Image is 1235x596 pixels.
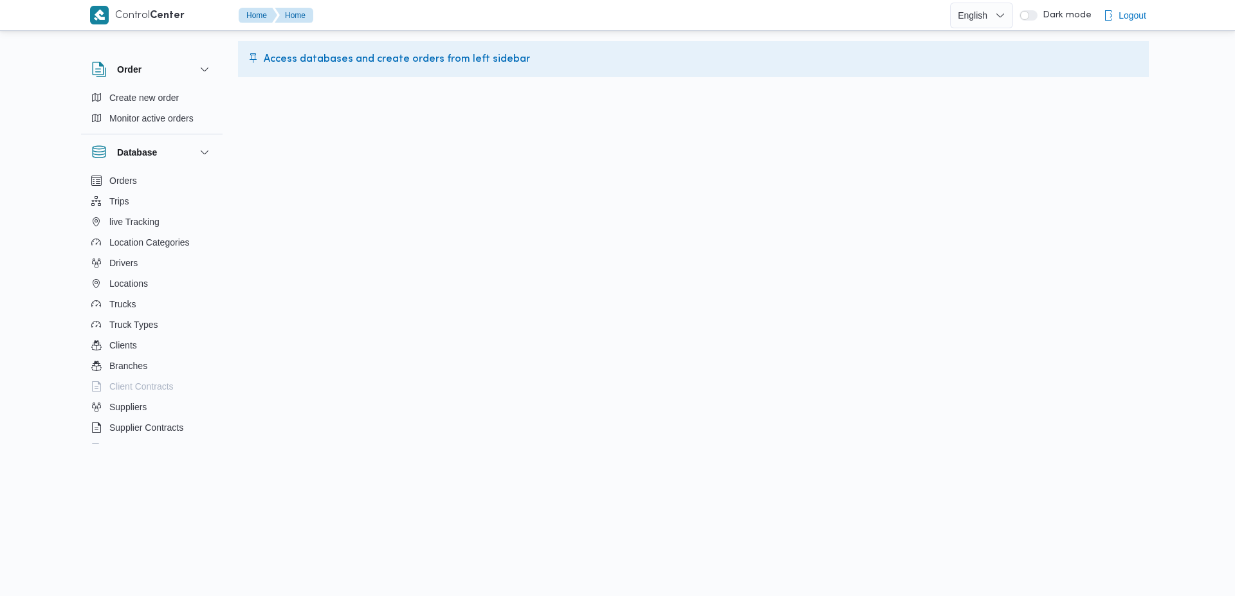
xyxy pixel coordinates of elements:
[109,317,158,332] span: Truck Types
[109,235,190,250] span: Location Categories
[109,111,194,126] span: Monitor active orders
[81,170,223,449] div: Database
[109,420,183,435] span: Supplier Contracts
[109,276,148,291] span: Locations
[1098,3,1151,28] button: Logout
[91,145,212,160] button: Database
[86,335,217,356] button: Clients
[81,87,223,134] div: Order
[86,356,217,376] button: Branches
[86,253,217,273] button: Drivers
[86,417,217,438] button: Supplier Contracts
[150,11,185,21] b: Center
[109,296,136,312] span: Trucks
[1038,10,1092,21] span: Dark mode
[109,379,174,394] span: Client Contracts
[86,376,217,397] button: Client Contracts
[117,145,157,160] h3: Database
[86,108,217,129] button: Monitor active orders
[239,8,277,23] button: Home
[109,440,142,456] span: Devices
[86,314,217,335] button: Truck Types
[109,399,147,415] span: Suppliers
[86,232,217,253] button: Location Categories
[109,358,147,374] span: Branches
[86,397,217,417] button: Suppliers
[86,170,217,191] button: Orders
[264,51,530,67] span: Access databases and create orders from left sidebar
[117,62,142,77] h3: Order
[109,194,129,209] span: Trips
[86,212,217,232] button: live Tracking
[86,87,217,108] button: Create new order
[86,273,217,294] button: Locations
[275,8,313,23] button: Home
[109,255,138,271] span: Drivers
[86,438,217,458] button: Devices
[109,214,160,230] span: live Tracking
[91,62,212,77] button: Order
[86,294,217,314] button: Trucks
[86,191,217,212] button: Trips
[1119,8,1146,23] span: Logout
[109,90,179,105] span: Create new order
[109,338,137,353] span: Clients
[109,173,137,188] span: Orders
[90,6,109,24] img: X8yXhbKr1z7QwAAAABJRU5ErkJggg==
